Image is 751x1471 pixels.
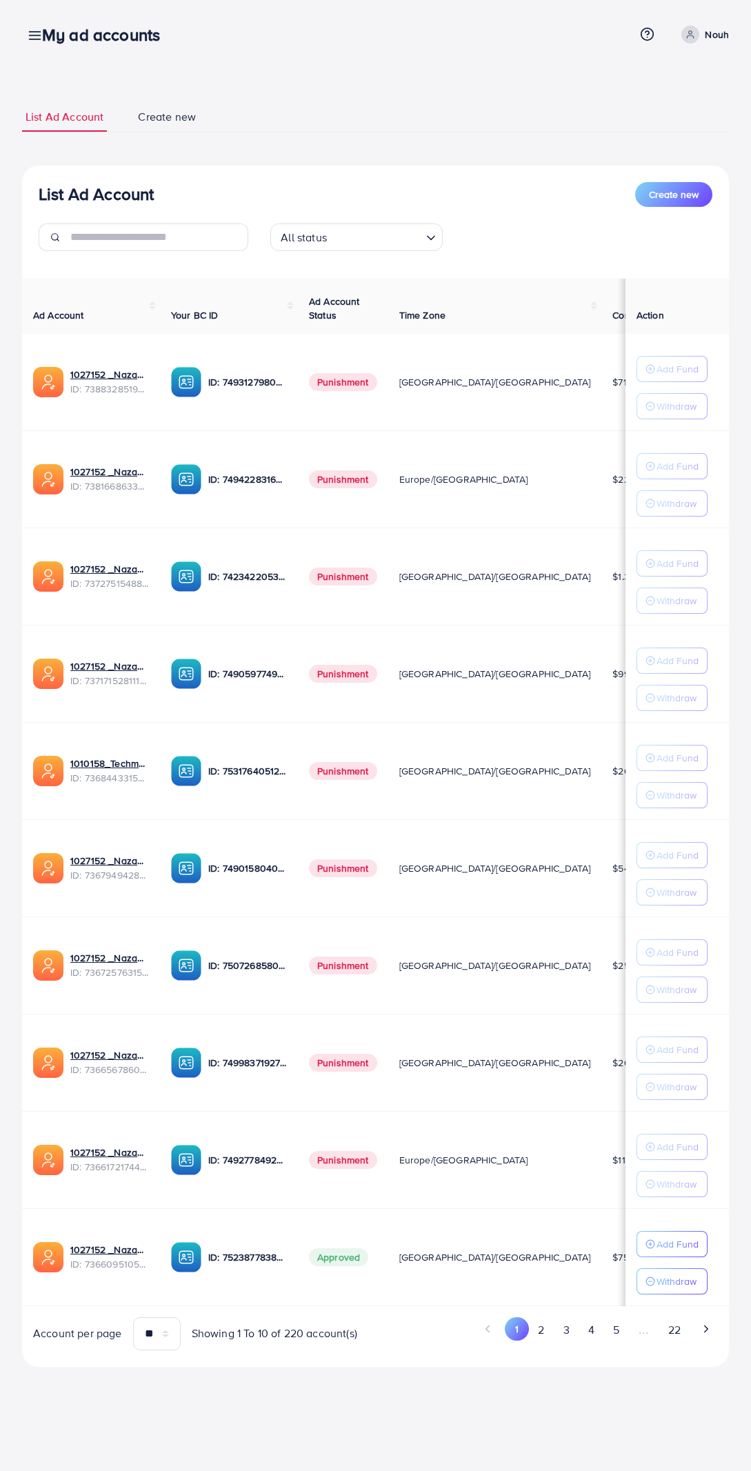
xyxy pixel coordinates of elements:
button: Withdraw [637,685,708,711]
p: Add Fund [657,1139,699,1155]
button: Withdraw [637,393,708,419]
img: ic-ba-acc.ded83a64.svg [171,367,201,397]
span: Action [637,308,664,322]
span: Cost [612,308,632,322]
button: Withdraw [637,588,708,614]
span: ID: 7366172174454882305 [70,1160,149,1174]
p: Add Fund [657,944,699,961]
p: Withdraw [657,690,697,706]
span: Punishment [309,568,377,586]
span: Europe/[GEOGRAPHIC_DATA] [399,1153,528,1167]
img: ic-ads-acc.e4c84228.svg [33,1145,63,1175]
p: Add Fund [657,555,699,572]
span: ID: 7381668633665093648 [70,479,149,493]
span: [GEOGRAPHIC_DATA]/[GEOGRAPHIC_DATA] [399,1250,591,1264]
span: ID: 7368443315504726017 [70,771,149,785]
button: Withdraw [637,977,708,1003]
p: ID: 7494228316518858759 [208,471,287,488]
img: ic-ads-acc.e4c84228.svg [33,1242,63,1272]
button: Add Fund [637,550,708,577]
h3: List Ad Account [39,184,154,204]
span: ID: 7367257631523782657 [70,965,149,979]
span: List Ad Account [26,109,103,125]
p: Withdraw [657,981,697,998]
span: Showing 1 To 10 of 220 account(s) [192,1325,357,1341]
button: Add Fund [637,1231,708,1257]
div: <span class='underline'>1027152 _Nazaagency_006</span></br>7366095105679261697 [70,1243,149,1271]
button: Withdraw [637,1171,708,1197]
button: Go to page 22 [659,1317,690,1343]
span: Time Zone [399,308,445,322]
span: $7599.63 [612,1250,653,1264]
span: Punishment [309,957,377,974]
img: ic-ba-acc.ded83a64.svg [171,464,201,494]
p: ID: 7531764051207716871 [208,763,287,779]
span: Approved [309,1248,368,1266]
img: ic-ads-acc.e4c84228.svg [33,853,63,883]
span: ID: 7366567860828749825 [70,1063,149,1077]
a: Nouh [676,26,729,43]
div: <span class='underline'>1010158_Techmanistan pk acc_1715599413927</span></br>7368443315504726017 [70,757,149,785]
p: ID: 7499837192777400321 [208,1054,287,1071]
button: Withdraw [637,879,708,905]
p: Add Fund [657,1041,699,1058]
a: 1027152 _Nazaagency_006 [70,1243,149,1257]
button: Add Fund [637,1134,708,1160]
img: ic-ba-acc.ded83a64.svg [171,950,201,981]
a: 1010158_Techmanistan pk acc_1715599413927 [70,757,149,770]
button: Go to page 1 [505,1317,529,1341]
span: Ad Account Status [309,294,360,322]
p: Add Fund [657,847,699,863]
p: ID: 7507268580682137618 [208,957,287,974]
span: Create new [138,109,196,125]
h3: My ad accounts [42,25,171,45]
img: ic-ba-acc.ded83a64.svg [171,756,201,786]
p: Withdraw [657,884,697,901]
p: Withdraw [657,787,697,803]
p: Add Fund [657,750,699,766]
div: <span class='underline'>1027152 _Nazaagency_016</span></br>7367257631523782657 [70,951,149,979]
span: $11.32 [612,1153,639,1167]
span: Punishment [309,373,377,391]
span: Europe/[GEOGRAPHIC_DATA] [399,472,528,486]
img: ic-ba-acc.ded83a64.svg [171,1048,201,1078]
p: ID: 7490597749134508040 [208,666,287,682]
button: Withdraw [637,490,708,517]
p: ID: 7523877838957576209 [208,1249,287,1265]
span: [GEOGRAPHIC_DATA]/[GEOGRAPHIC_DATA] [399,667,591,681]
button: Go to page 3 [554,1317,579,1343]
p: ID: 7490158040596217873 [208,860,287,877]
p: Withdraw [657,1079,697,1095]
p: ID: 7493127980932333584 [208,374,287,390]
a: 1027152 _Nazaagency_0051 [70,1048,149,1062]
div: <span class='underline'>1027152 _Nazaagency_019</span></br>7388328519014645761 [70,368,149,396]
button: Go to page 2 [529,1317,554,1343]
img: ic-ba-acc.ded83a64.svg [171,659,201,689]
button: Add Fund [637,356,708,382]
img: ic-ads-acc.e4c84228.svg [33,464,63,494]
div: <span class='underline'>1027152 _Nazaagency_0051</span></br>7366567860828749825 [70,1048,149,1077]
p: Withdraw [657,1176,697,1192]
p: Nouh [705,26,729,43]
button: Withdraw [637,782,708,808]
a: 1027152 _Nazaagency_019 [70,368,149,381]
button: Withdraw [637,1268,708,1294]
button: Go to page 4 [579,1317,603,1343]
div: <span class='underline'>1027152 _Nazaagency_023</span></br>7381668633665093648 [70,465,149,493]
div: <span class='underline'>1027152 _Nazaagency_018</span></br>7366172174454882305 [70,1145,149,1174]
span: $2664.48 [612,764,654,778]
span: ID: 7372751548805726224 [70,577,149,590]
span: Punishment [309,762,377,780]
span: Punishment [309,1054,377,1072]
img: ic-ba-acc.ded83a64.svg [171,853,201,883]
span: $990 [612,667,636,681]
a: 1027152 _Nazaagency_003 [70,854,149,868]
span: Punishment [309,859,377,877]
a: 1027152 _Nazaagency_04 [70,659,149,673]
span: [GEOGRAPHIC_DATA]/[GEOGRAPHIC_DATA] [399,861,591,875]
span: Punishment [309,470,377,488]
button: Add Fund [637,842,708,868]
span: $2584 [612,959,641,972]
a: 1027152 _Nazaagency_007 [70,562,149,576]
button: Go to next page [694,1317,718,1341]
